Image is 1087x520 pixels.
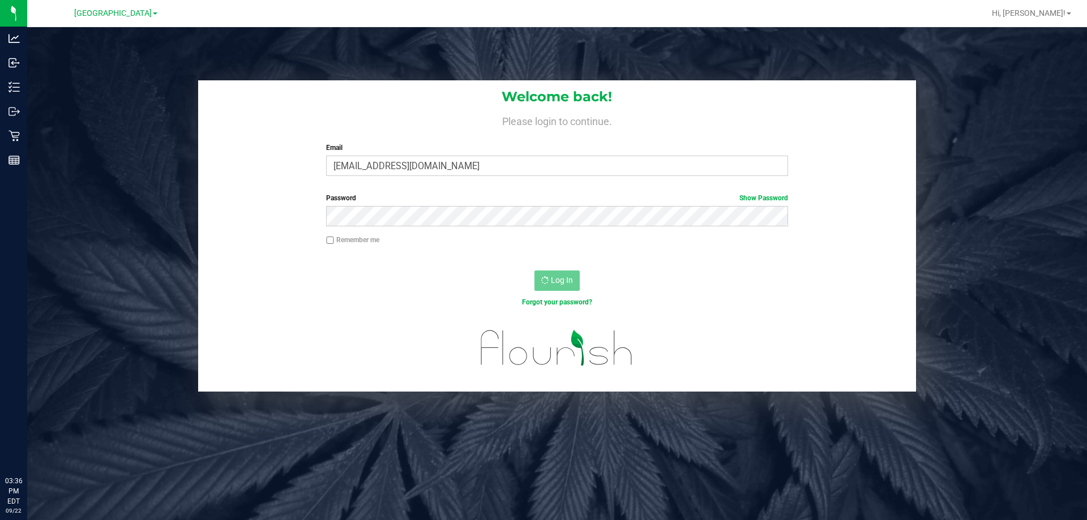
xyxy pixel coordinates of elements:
[8,130,20,141] inline-svg: Retail
[326,237,334,244] input: Remember me
[74,8,152,18] span: [GEOGRAPHIC_DATA]
[8,106,20,117] inline-svg: Outbound
[992,8,1065,18] span: Hi, [PERSON_NAME]!
[467,319,647,377] img: flourish_logo.svg
[8,57,20,68] inline-svg: Inbound
[198,113,916,127] h4: Please login to continue.
[551,276,573,285] span: Log In
[326,194,356,202] span: Password
[522,298,592,306] a: Forgot your password?
[326,235,379,245] label: Remember me
[198,89,916,104] h1: Welcome back!
[8,33,20,44] inline-svg: Analytics
[8,81,20,93] inline-svg: Inventory
[8,154,20,166] inline-svg: Reports
[739,194,788,202] a: Show Password
[326,143,788,153] label: Email
[5,476,22,506] p: 03:36 PM EDT
[534,270,580,291] button: Log In
[5,506,22,515] p: 09/22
